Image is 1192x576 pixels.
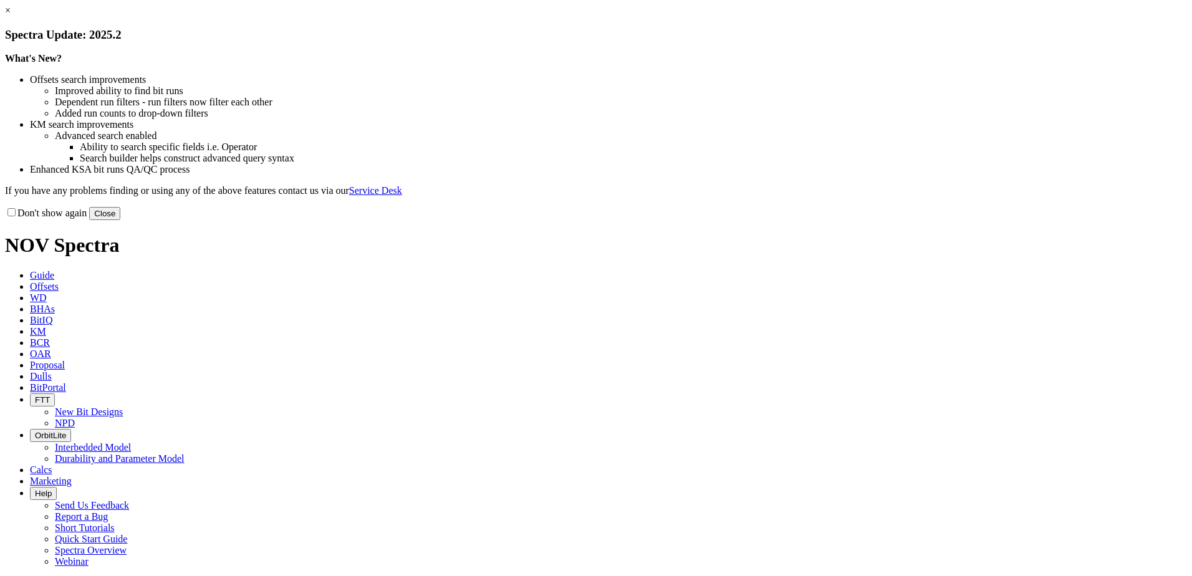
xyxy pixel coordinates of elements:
strong: What's New? [5,53,62,64]
li: Enhanced KSA bit runs QA/QC process [30,164,1187,175]
span: FTT [35,395,50,405]
h3: Spectra Update: 2025.2 [5,28,1187,42]
label: Don't show again [5,208,87,218]
span: OrbitLite [35,431,66,440]
h1: NOV Spectra [5,234,1187,257]
span: KM [30,326,46,337]
a: Send Us Feedback [55,500,129,511]
span: BitPortal [30,382,66,393]
li: Dependent run filters - run filters now filter each other [55,97,1187,108]
li: Advanced search enabled [55,130,1187,142]
li: KM search improvements [30,119,1187,130]
span: Calcs [30,464,52,475]
a: Quick Start Guide [55,534,127,544]
span: Guide [30,270,54,281]
span: BCR [30,337,50,348]
span: Marketing [30,476,72,486]
span: Dulls [30,371,52,382]
span: WD [30,292,47,303]
a: Webinar [55,556,89,567]
a: Service Desk [349,185,402,196]
span: BHAs [30,304,55,314]
a: Report a Bug [55,511,108,522]
span: BitIQ [30,315,52,325]
span: Help [35,489,52,498]
p: If you have any problems finding or using any of the above features contact us via our [5,185,1187,196]
a: Spectra Overview [55,545,127,555]
a: NPD [55,418,75,428]
input: Don't show again [7,208,16,216]
a: Short Tutorials [55,522,115,533]
a: Durability and Parameter Model [55,453,185,464]
a: New Bit Designs [55,406,123,417]
span: Proposal [30,360,65,370]
button: Close [89,207,120,220]
span: OAR [30,348,51,359]
li: Ability to search specific fields i.e. Operator [80,142,1187,153]
span: Offsets [30,281,59,292]
li: Added run counts to drop-down filters [55,108,1187,119]
a: × [5,5,11,16]
a: Interbedded Model [55,442,131,453]
li: Search builder helps construct advanced query syntax [80,153,1187,164]
li: Offsets search improvements [30,74,1187,85]
li: Improved ability to find bit runs [55,85,1187,97]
